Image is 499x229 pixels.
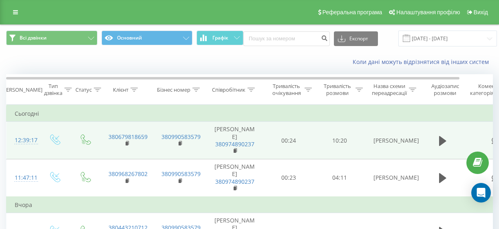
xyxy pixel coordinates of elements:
div: [PERSON_NAME] [1,86,42,93]
div: Клієнт [113,86,128,93]
td: 00:23 [263,159,314,197]
div: 12:39:17 [15,132,31,148]
a: Коли дані можуть відрізнятися вiд інших систем [353,58,493,66]
span: Вихід [474,9,488,15]
td: [PERSON_NAME] [365,159,418,197]
div: Open Intercom Messenger [471,183,491,203]
a: 380974890237 [215,140,254,148]
span: Всі дзвінки [20,35,46,41]
div: Назва схеми переадресації [372,83,407,97]
button: Основний [102,31,193,45]
span: Графік [212,35,228,41]
td: 10:20 [314,122,365,159]
a: 380990583579 [161,170,201,178]
a: 380974890237 [215,178,254,185]
button: Всі дзвінки [6,31,97,45]
span: Налаштування профілю [396,9,460,15]
button: Експорт [334,31,378,46]
a: 380990583579 [161,133,201,141]
input: Пошук за номером [243,31,330,46]
div: Тривалість очікування [270,83,302,97]
td: 04:11 [314,159,365,197]
td: [PERSON_NAME] [206,122,263,159]
button: Графік [197,31,243,45]
div: Статус [75,86,92,93]
a: 380679818659 [108,133,148,141]
div: Тривалість розмови [321,83,353,97]
span: Реферальна програма [322,9,382,15]
td: 00:24 [263,122,314,159]
div: Аудіозапис розмови [425,83,465,97]
div: Тип дзвінка [44,83,62,97]
div: Бізнес номер [157,86,190,93]
td: [PERSON_NAME] [206,159,263,197]
div: Співробітник [212,86,245,93]
div: 11:47:11 [15,170,31,186]
a: 380968267802 [108,170,148,178]
td: [PERSON_NAME] [365,122,418,159]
